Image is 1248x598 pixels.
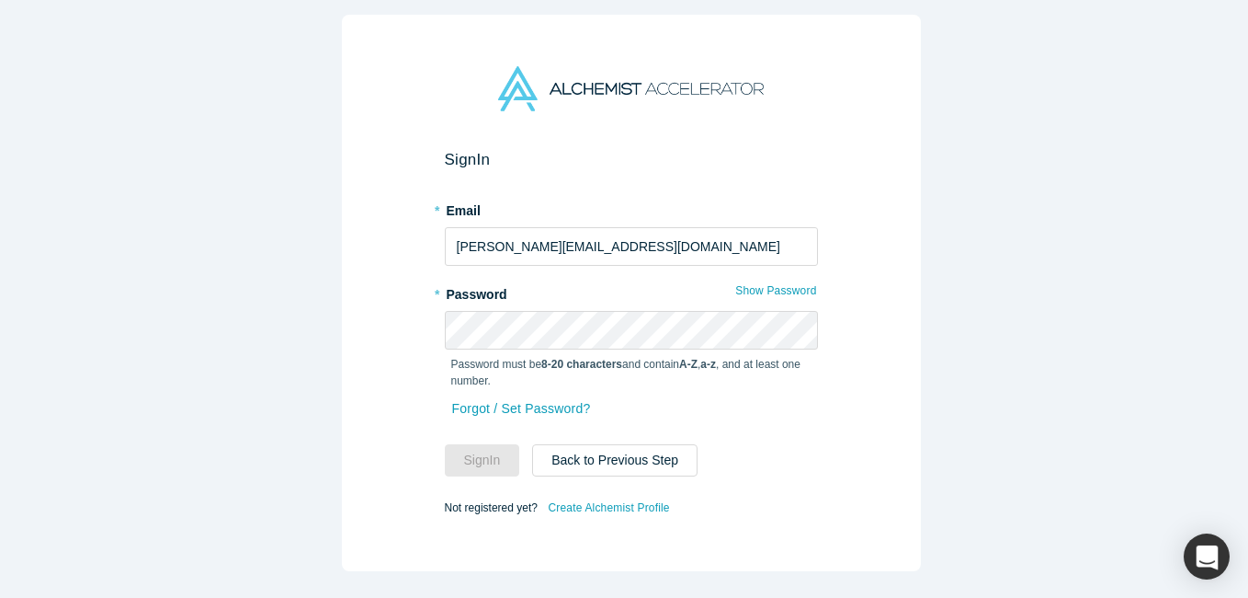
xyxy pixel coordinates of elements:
label: Password [445,279,818,305]
button: SignIn [445,444,520,477]
button: Show Password [734,279,817,303]
a: Create Alchemist Profile [547,496,670,520]
img: Alchemist Accelerator Logo [498,66,763,111]
span: Not registered yet? [445,501,538,514]
label: Email [445,195,818,221]
p: Password must be and contain , , and at least one number. [451,356,811,389]
strong: a-z [700,358,716,371]
strong: A-Z [679,358,698,371]
a: Forgot / Set Password? [451,393,592,425]
h2: Sign In [445,150,818,169]
button: Back to Previous Step [532,444,698,477]
strong: 8-20 characters [541,358,622,371]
